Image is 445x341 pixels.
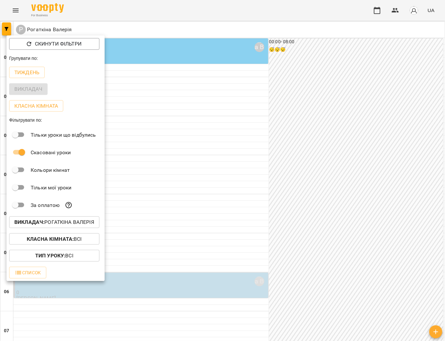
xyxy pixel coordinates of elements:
p: Класна кімната [14,102,58,110]
p: Скинути фільтри [35,40,82,48]
button: Викладач:Рогаткіна Валерія [9,216,99,228]
button: Список [9,267,46,279]
button: Тиждень [9,67,45,78]
p: Рогаткіна Валерія [14,218,94,226]
b: Тип Уроку : [35,252,65,259]
p: Кольори кімнат [31,166,70,174]
div: Фільтрувати по: [7,114,105,126]
p: За оплатою [31,201,60,209]
b: Класна кімната : [27,236,74,242]
button: Класна кімната:Всі [9,233,99,245]
button: Скинути фільтри [9,38,99,50]
button: Класна кімната [9,100,63,112]
div: Групувати по: [7,52,105,64]
b: Викладач : [14,219,44,225]
p: Всі [27,235,82,243]
p: Тільки уроки що відбулись [31,131,96,139]
p: Тиждень [14,69,39,76]
span: Список [14,269,41,277]
p: Тільки мої уроки [31,184,71,192]
button: Тип Уроку:Всі [9,250,99,262]
p: Всі [35,252,73,260]
p: Скасовані уроки [31,149,71,157]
